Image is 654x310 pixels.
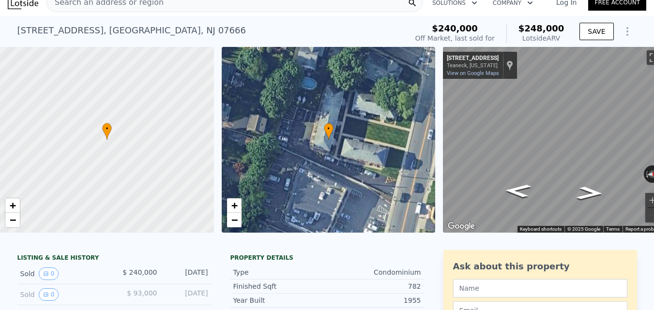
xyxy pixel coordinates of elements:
div: [DATE] [165,288,208,301]
div: [DATE] [165,267,208,280]
div: Year Built [233,295,327,305]
div: LISTING & SALE HISTORY [17,254,211,264]
span: © 2025 Google [567,226,600,232]
div: Finished Sqft [233,281,327,291]
div: 782 [327,281,421,291]
button: View historical data [39,288,59,301]
div: Off Market, last sold for [415,33,495,43]
a: Zoom out [227,213,242,227]
a: Zoom in [5,198,20,213]
img: Google [445,220,477,233]
div: Sold [20,267,106,280]
span: $248,000 [518,23,564,33]
a: Open this area in Google Maps (opens a new window) [445,220,477,233]
button: Keyboard shortcuts [520,226,562,233]
div: [STREET_ADDRESS] , [GEOGRAPHIC_DATA] , NJ 07666 [17,24,246,37]
span: $ 240,000 [122,268,157,276]
a: Show location on map [506,60,513,71]
div: [STREET_ADDRESS] [447,55,499,62]
path: Go South, Teaneck Rd [493,181,543,201]
span: + [10,199,16,211]
div: Lotside ARV [518,33,564,43]
button: Rotate counterclockwise [644,165,649,183]
div: • [102,123,112,140]
span: • [324,124,334,133]
div: Ask about this property [453,260,627,273]
span: − [10,214,16,226]
input: Name [453,279,627,297]
div: Type [233,267,327,277]
a: View on Google Maps [447,70,499,76]
div: 1955 [327,295,421,305]
div: Sold [20,288,106,301]
button: Show Options [618,22,637,41]
div: Condominium [327,267,421,277]
button: View historical data [39,267,59,280]
a: Zoom in [227,198,242,213]
span: $ 93,000 [127,289,157,297]
span: − [231,214,237,226]
span: + [231,199,237,211]
div: • [324,123,334,140]
div: Property details [230,254,424,262]
div: Teaneck, [US_STATE] [447,62,499,69]
a: Zoom out [5,213,20,227]
span: • [102,124,112,133]
span: $240,000 [432,23,478,33]
button: SAVE [579,23,613,40]
a: Terms (opens in new tab) [606,226,620,232]
path: Go North, Teaneck Rd [565,183,615,203]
